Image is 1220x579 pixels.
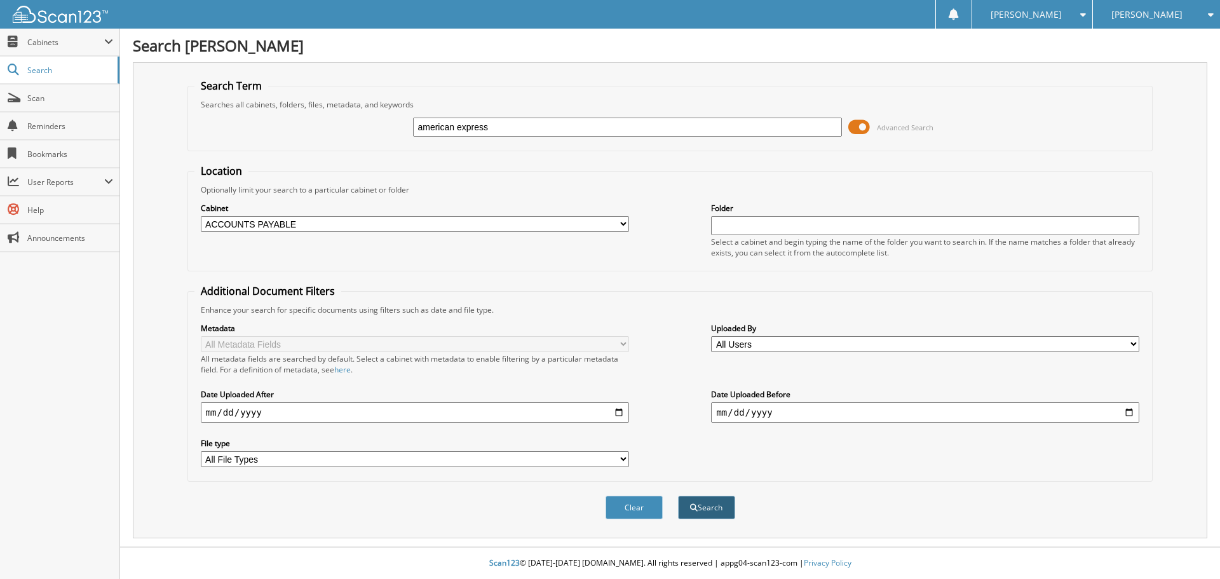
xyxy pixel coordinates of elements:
input: start [201,402,629,423]
span: [PERSON_NAME] [991,11,1062,18]
h1: Search [PERSON_NAME] [133,35,1207,56]
span: Search [27,65,111,76]
label: Uploaded By [711,323,1139,334]
span: Announcements [27,233,113,243]
legend: Additional Document Filters [194,284,341,298]
a: Privacy Policy [804,557,851,568]
span: Cabinets [27,37,104,48]
button: Search [678,496,735,519]
label: Folder [711,203,1139,214]
button: Clear [606,496,663,519]
div: Select a cabinet and begin typing the name of the folder you want to search in. If the name match... [711,236,1139,258]
legend: Location [194,164,248,178]
div: Enhance your search for specific documents using filters such as date and file type. [194,304,1146,315]
div: Searches all cabinets, folders, files, metadata, and keywords [194,99,1146,110]
div: Optionally limit your search to a particular cabinet or folder [194,184,1146,195]
label: Date Uploaded Before [711,389,1139,400]
legend: Search Term [194,79,268,93]
input: end [711,402,1139,423]
span: [PERSON_NAME] [1111,11,1183,18]
span: Scan [27,93,113,104]
span: Advanced Search [877,123,933,132]
label: Metadata [201,323,629,334]
a: here [334,364,351,375]
span: Bookmarks [27,149,113,160]
div: All metadata fields are searched by default. Select a cabinet with metadata to enable filtering b... [201,353,629,375]
iframe: Chat Widget [1156,518,1220,579]
label: File type [201,438,629,449]
label: Date Uploaded After [201,389,629,400]
label: Cabinet [201,203,629,214]
span: Help [27,205,113,215]
span: Reminders [27,121,113,132]
img: scan123-logo-white.svg [13,6,108,23]
span: User Reports [27,177,104,187]
div: © [DATE]-[DATE] [DOMAIN_NAME]. All rights reserved | appg04-scan123-com | [120,548,1220,579]
span: Scan123 [489,557,520,568]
